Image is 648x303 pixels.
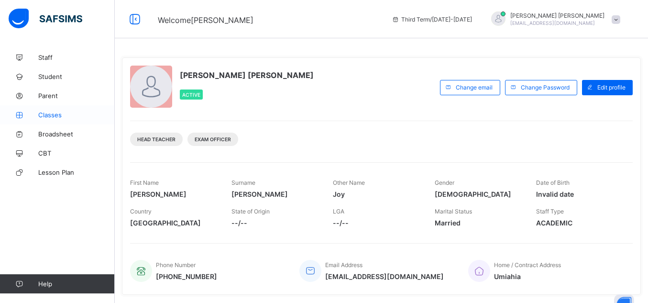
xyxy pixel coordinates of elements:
[435,179,454,186] span: Gender
[392,16,472,23] span: session/term information
[333,219,420,227] span: --/--
[333,190,420,198] span: Joy
[38,92,115,100] span: Parent
[456,84,493,91] span: Change email
[333,179,365,186] span: Other Name
[435,190,522,198] span: [DEMOGRAPHIC_DATA]
[536,190,623,198] span: Invalid date
[536,179,570,186] span: Date of Birth
[156,272,217,281] span: [PHONE_NUMBER]
[231,208,270,215] span: State of Origin
[38,168,115,176] span: Lesson Plan
[494,261,561,269] span: Home / Contract Address
[231,219,319,227] span: --/--
[536,219,623,227] span: ACADEMIC
[325,272,444,281] span: [EMAIL_ADDRESS][DOMAIN_NAME]
[180,70,314,80] span: [PERSON_NAME] [PERSON_NAME]
[38,73,115,80] span: Student
[9,9,82,29] img: safsims
[536,208,564,215] span: Staff Type
[510,20,595,26] span: [EMAIL_ADDRESS][DOMAIN_NAME]
[610,269,638,298] button: Open asap
[130,208,152,215] span: Country
[130,190,217,198] span: [PERSON_NAME]
[521,84,570,91] span: Change Password
[231,190,319,198] span: [PERSON_NAME]
[38,149,115,157] span: CBT
[38,280,114,288] span: Help
[435,208,472,215] span: Marital Status
[494,272,561,281] span: Umiahia
[182,92,200,98] span: Active
[137,136,176,142] span: Head Teacher
[195,136,231,142] span: Exam Officer
[38,130,115,138] span: Broadsheet
[38,54,115,61] span: Staff
[510,12,604,19] span: [PERSON_NAME] [PERSON_NAME]
[158,15,253,25] span: Welcome [PERSON_NAME]
[325,261,362,269] span: Email Address
[333,208,344,215] span: LGA
[156,261,196,269] span: Phone Number
[231,179,255,186] span: Surname
[130,219,217,227] span: [GEOGRAPHIC_DATA]
[435,219,522,227] span: Married
[38,111,115,119] span: Classes
[482,11,625,27] div: Onuoha Jude
[597,84,626,91] span: Edit profile
[130,179,159,186] span: First Name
